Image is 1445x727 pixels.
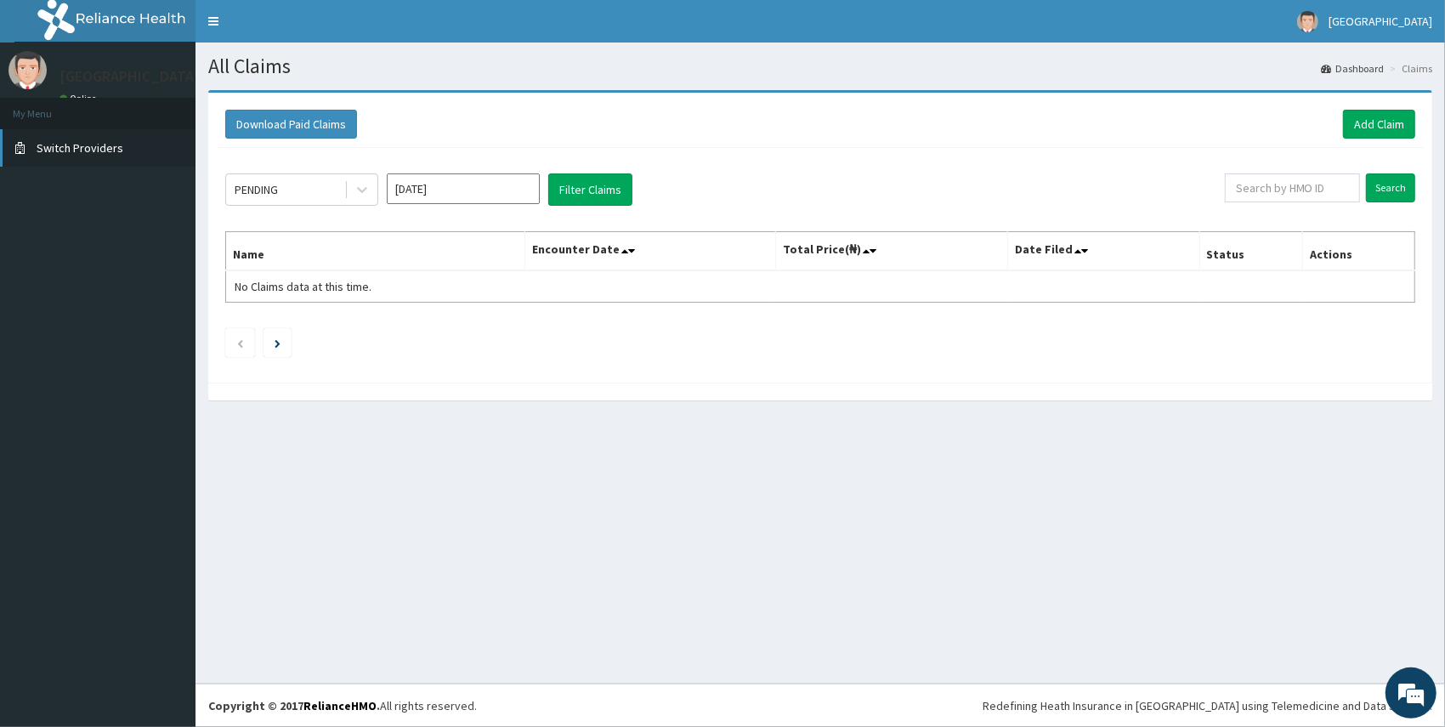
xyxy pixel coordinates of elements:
button: Download Paid Claims [225,110,357,139]
a: Dashboard [1321,61,1384,76]
th: Actions [1303,232,1415,271]
th: Total Price(₦) [775,232,1007,271]
div: PENDING [235,181,278,198]
button: Filter Claims [548,173,632,206]
span: [GEOGRAPHIC_DATA] [1329,14,1432,29]
th: Status [1199,232,1303,271]
a: Next page [275,335,280,350]
th: Name [226,232,525,271]
input: Search by HMO ID [1225,173,1360,202]
span: Switch Providers [37,140,123,156]
img: User Image [1297,11,1318,32]
li: Claims [1385,61,1432,76]
div: Redefining Heath Insurance in [GEOGRAPHIC_DATA] using Telemedicine and Data Science! [983,697,1432,714]
a: Online [59,93,100,105]
th: Encounter Date [525,232,776,271]
span: No Claims data at this time. [235,279,371,294]
a: Add Claim [1343,110,1415,139]
p: [GEOGRAPHIC_DATA] [59,69,200,84]
a: RelianceHMO [303,698,377,713]
h1: All Claims [208,55,1432,77]
input: Select Month and Year [387,173,540,204]
a: Previous page [236,335,244,350]
strong: Copyright © 2017 . [208,698,380,713]
img: User Image [8,51,47,89]
th: Date Filed [1007,232,1199,271]
footer: All rights reserved. [195,684,1445,727]
input: Search [1366,173,1415,202]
